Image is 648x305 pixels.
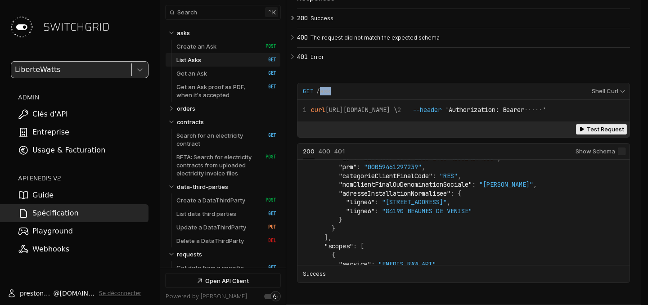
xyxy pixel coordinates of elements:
span: GET [259,211,276,217]
span: : [432,172,436,180]
span: GET [259,70,276,76]
span: DEL [259,238,276,244]
h2: API ENEDIS v2 [18,174,148,183]
span: POST [259,154,276,160]
p: Error [310,53,627,61]
span: GET [303,87,314,95]
span: POST [259,197,276,203]
a: contracts [177,115,277,129]
span: 200 [303,148,315,155]
p: orders [177,104,195,112]
button: 401 Error [297,48,630,67]
h2: ADMIN [18,93,148,102]
p: Create an Ask [176,42,216,50]
span: : [371,260,375,268]
div: Set light mode [273,294,278,299]
span: "ligne4" [346,198,375,206]
span: "ligne6" [346,207,375,215]
span: } [332,224,335,233]
a: Create a DataThirdParty POST [176,193,276,207]
a: asks [177,26,277,40]
label: Show Schema [576,144,625,160]
p: Search for an electricity contract [176,131,256,148]
span: , [436,260,440,268]
p: Success [303,270,326,278]
span: 200 [297,14,308,22]
a: Open API Client [166,274,280,287]
span: { [458,189,461,197]
span: 401 [334,148,345,155]
span: GET [259,84,276,90]
img: Switchgrid Logo [7,13,36,41]
span: "84190 BEAUMES DE VENISE" [382,207,472,215]
span: , [422,163,425,171]
span: "00059461297239" [364,163,422,171]
a: Search for an electricity contract GET [176,129,276,150]
span: , [447,198,450,206]
a: Update a DataThirdParty PUT [176,220,276,234]
p: BETA: Search for electricity contracts from uploaded electricity invoice files [176,153,256,177]
a: requests [177,247,277,261]
span: "[PERSON_NAME]" [479,180,533,188]
p: List data third parties [176,210,236,218]
span: "scopes" [324,242,353,250]
span: /ask [316,87,331,95]
span: , [458,172,461,180]
span: ⌃ [267,9,272,16]
nav: Table of contents for Api [160,22,286,268]
p: List Asks [176,56,201,64]
span: GET [259,132,276,139]
button: 200 Success [297,9,630,28]
a: Delete a DataThirdParty DEL [176,234,276,247]
p: contracts [177,118,204,126]
span: Search [177,9,197,16]
span: GET [259,57,276,63]
span: [DOMAIN_NAME] [59,289,95,298]
a: data-third-parties [177,180,277,193]
span: "nomClientFinalOuDenominationSociale" [339,180,472,188]
span: "[STREET_ADDRESS]" [382,198,447,206]
span: @ [53,289,59,298]
a: Get data from a specific Request GET [176,261,276,283]
span: prestone.ngayo [20,289,53,298]
span: "ENEDIS_RAW_API" [378,260,436,268]
span: "categorieClientFinalCode" [339,172,432,180]
span: : [472,180,476,188]
p: requests [177,250,202,258]
button: 400 The request did not match the expected schema [297,28,630,47]
button: Test Request [576,124,627,135]
span: 401 [297,53,308,60]
a: BETA: Search for electricity contracts from uploaded electricity invoice files POST [176,150,276,180]
div: Example Responses [297,143,630,283]
p: Get data from a specific Request [176,264,256,280]
p: Get an Ask proof as PDF, when it's accepted [176,83,256,99]
span: : [450,189,454,197]
span: : [357,163,360,171]
span: GET [259,265,276,271]
span: Test Request [587,126,624,133]
span: [URL][DOMAIN_NAME] \ [303,106,397,114]
span: ] [324,233,328,242]
span: : [375,207,378,215]
p: Success [310,14,627,22]
span: , [328,233,332,242]
a: Create an Ask POST [176,40,276,53]
span: "service" [339,260,371,268]
span: PUT [259,224,276,230]
span: , [533,180,537,188]
a: orders [177,102,277,115]
a: Get an Ask GET [176,67,276,80]
span: [ [360,242,364,250]
kbd: k [265,7,278,17]
p: Delete a DataThirdParty [176,237,244,245]
span: --header [413,106,441,114]
a: Powered by [PERSON_NAME] [166,293,247,300]
p: The request did not match the expected schema [310,34,627,42]
span: "RES" [440,172,458,180]
p: Create a DataThirdParty [176,196,245,204]
span: POST [259,43,276,49]
a: List Asks GET [176,53,276,67]
p: Get an Ask [176,69,207,77]
p: Update a DataThirdParty [176,223,246,231]
p: asks [177,29,190,37]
